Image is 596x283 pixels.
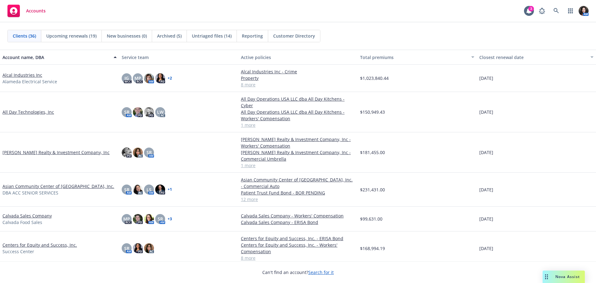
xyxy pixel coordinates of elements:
img: photo [144,214,154,224]
span: Archived (5) [157,33,182,39]
a: Accounts [5,2,48,20]
span: Accounts [26,8,46,13]
span: Clients (36) [13,33,36,39]
span: [DATE] [479,216,493,222]
div: Active policies [241,54,355,61]
a: All Day Operations USA LLC dba All Day Kitchens - Workers' Compensation [241,109,355,122]
div: Account name, DBA [2,54,110,61]
a: Search [550,5,562,17]
button: Total premiums [358,50,477,65]
a: [PERSON_NAME] Realty & Investment Company, Inc - Commercial Umbrella [241,149,355,162]
span: $181,455.00 [360,149,385,156]
span: LS [147,186,151,193]
a: Property [241,75,355,81]
a: + 2 [168,76,172,80]
span: Upcoming renewals (19) [46,33,97,39]
span: SR [158,216,163,222]
div: 3 [528,6,534,11]
span: [DATE] [479,245,493,252]
span: $168,994.19 [360,245,385,252]
img: photo [155,185,165,194]
span: Calvada Food Sales [2,219,42,226]
a: Report a Bug [536,5,548,17]
img: photo [579,6,589,16]
img: photo [133,148,143,157]
img: photo [155,73,165,83]
a: Centers for Equity and Success, Inc. [2,242,77,248]
img: photo [133,107,143,117]
div: Service team [122,54,236,61]
span: [DATE] [479,75,493,81]
a: + 3 [168,217,172,221]
span: [DATE] [479,149,493,156]
a: [PERSON_NAME] Realty & Investment Company, Inc [2,149,110,156]
img: photo [122,148,132,157]
a: All Day Technologies, Inc [2,109,54,115]
a: 8 more [241,81,355,88]
img: photo [144,73,154,83]
span: $99,631.00 [360,216,382,222]
span: JG [124,75,129,81]
a: Centers for Equity and Success, Inc. - Workers' Compensation [241,242,355,255]
button: Nova Assist [543,271,585,283]
span: SR [124,186,129,193]
a: Centers for Equity and Success, Inc. - ERISA Bond [241,235,355,242]
span: $1,023,840.44 [360,75,389,81]
a: All Day Operations USA LLC dba All Day Kitchens - Cyber [241,96,355,109]
a: 12 more [241,196,355,203]
span: Untriaged files (14) [192,33,232,39]
span: $231,431.00 [360,186,385,193]
img: photo [133,185,143,194]
a: 8 more [241,255,355,261]
span: $150,949.43 [360,109,385,115]
button: Closest renewal date [477,50,596,65]
a: Alcal Industries Inc - Crime [241,68,355,75]
img: photo [133,214,143,224]
span: Can't find an account? [262,269,334,276]
span: MP [134,75,141,81]
span: [DATE] [479,186,493,193]
a: Switch app [564,5,577,17]
a: Asian Community Center of [GEOGRAPHIC_DATA], Inc. [2,183,114,189]
a: 1 more [241,122,355,128]
div: Total premiums [360,54,467,61]
span: SR [124,109,129,115]
div: Drag to move [543,271,550,283]
button: Active policies [238,50,358,65]
span: Nova Assist [555,274,580,279]
a: Calvada Sales Company - ERISA Bond [241,219,355,226]
div: Closest renewal date [479,54,587,61]
img: photo [144,243,154,253]
a: Asian Community Center of [GEOGRAPHIC_DATA], Inc. - Commercial Auto [241,176,355,189]
a: 1 more [241,162,355,169]
a: Search for it [308,269,334,275]
a: [PERSON_NAME] Realty & Investment Company, Inc - Workers' Compensation [241,136,355,149]
span: [DATE] [479,109,493,115]
a: + 1 [168,188,172,191]
span: DBA ACC SENIOR SERVICES [2,189,58,196]
span: Alameda Electrical Service [2,78,57,85]
button: Service team [119,50,238,65]
img: photo [133,243,143,253]
a: Calvada Sales Company - Workers' Compensation [241,212,355,219]
span: LW [157,109,164,115]
span: New businesses (0) [107,33,147,39]
a: Calvada Sales Company [2,212,52,219]
img: photo [144,107,154,117]
span: Customer Directory [273,33,315,39]
span: Reporting [242,33,263,39]
span: MP [123,216,130,222]
a: Alcal Industries Inc [2,72,42,78]
span: Success Center [2,248,34,255]
a: Patient Trust Fund Bond - BOR PENDING [241,189,355,196]
span: SR [147,149,152,156]
span: SR [124,245,129,252]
